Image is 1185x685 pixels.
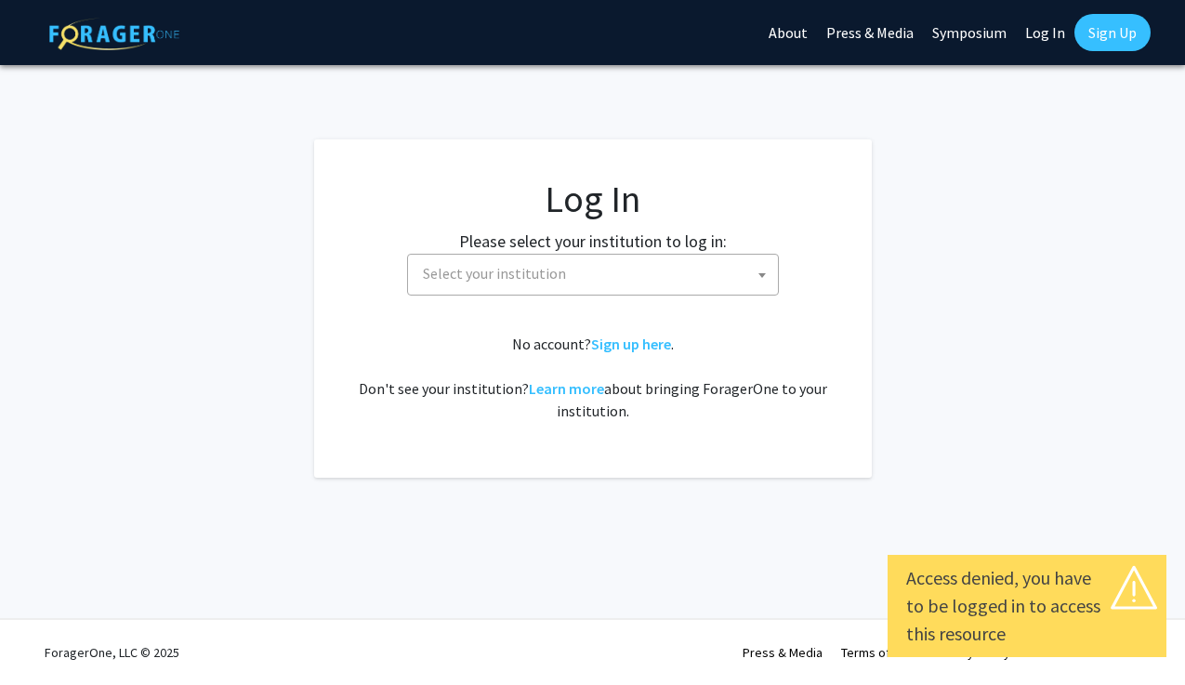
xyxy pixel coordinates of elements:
[351,333,835,422] div: No account? . Don't see your institution? about bringing ForagerOne to your institution.
[1074,14,1151,51] a: Sign Up
[407,254,779,296] span: Select your institution
[906,564,1148,648] div: Access denied, you have to be logged in to access this resource
[415,255,778,293] span: Select your institution
[591,335,671,353] a: Sign up here
[459,229,727,254] label: Please select your institution to log in:
[351,177,835,221] h1: Log In
[529,379,604,398] a: Learn more about bringing ForagerOne to your institution
[743,644,823,661] a: Press & Media
[841,644,915,661] a: Terms of Use
[45,620,179,685] div: ForagerOne, LLC © 2025
[49,18,179,50] img: ForagerOne Logo
[423,264,566,283] span: Select your institution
